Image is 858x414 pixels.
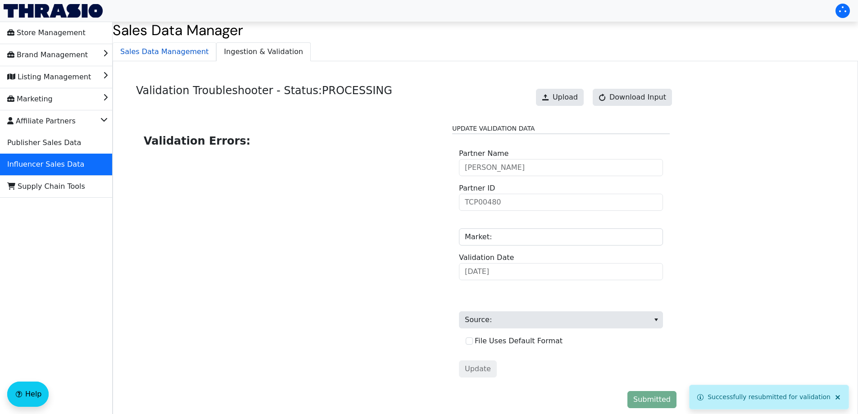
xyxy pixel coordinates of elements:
[7,114,76,128] span: Affiliate Partners
[7,70,91,84] span: Listing Management
[609,92,666,103] span: Download Input
[475,337,563,345] label: File Uses Default Format
[708,393,831,400] span: Successfully resubmitted for validation
[7,92,53,106] span: Marketing
[553,92,578,103] span: Upload
[649,312,663,328] button: select
[113,22,858,39] h2: Sales Data Manager
[452,124,670,134] legend: Update Validation Data
[7,26,86,40] span: Store Management
[536,89,584,106] button: Upload
[4,4,103,18] img: Thrasio Logo
[113,43,216,61] span: Sales Data Management
[459,183,495,194] label: Partner ID
[7,179,85,194] span: Supply Chain Tools
[834,394,841,401] span: Close
[459,252,514,263] label: Validation Date
[7,136,81,150] span: Publisher Sales Data
[217,43,310,61] span: Ingestion & Validation
[593,89,672,106] button: Download Input
[7,382,49,407] button: Help floatingactionbutton
[7,157,84,172] span: Influencer Sales Data
[7,48,88,62] span: Brand Management
[459,311,663,328] span: Source:
[25,389,41,400] span: Help
[136,84,392,114] h4: Validation Troubleshooter - Status: PROCESSING
[144,133,438,149] h2: Validation Errors:
[459,148,508,159] label: Partner Name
